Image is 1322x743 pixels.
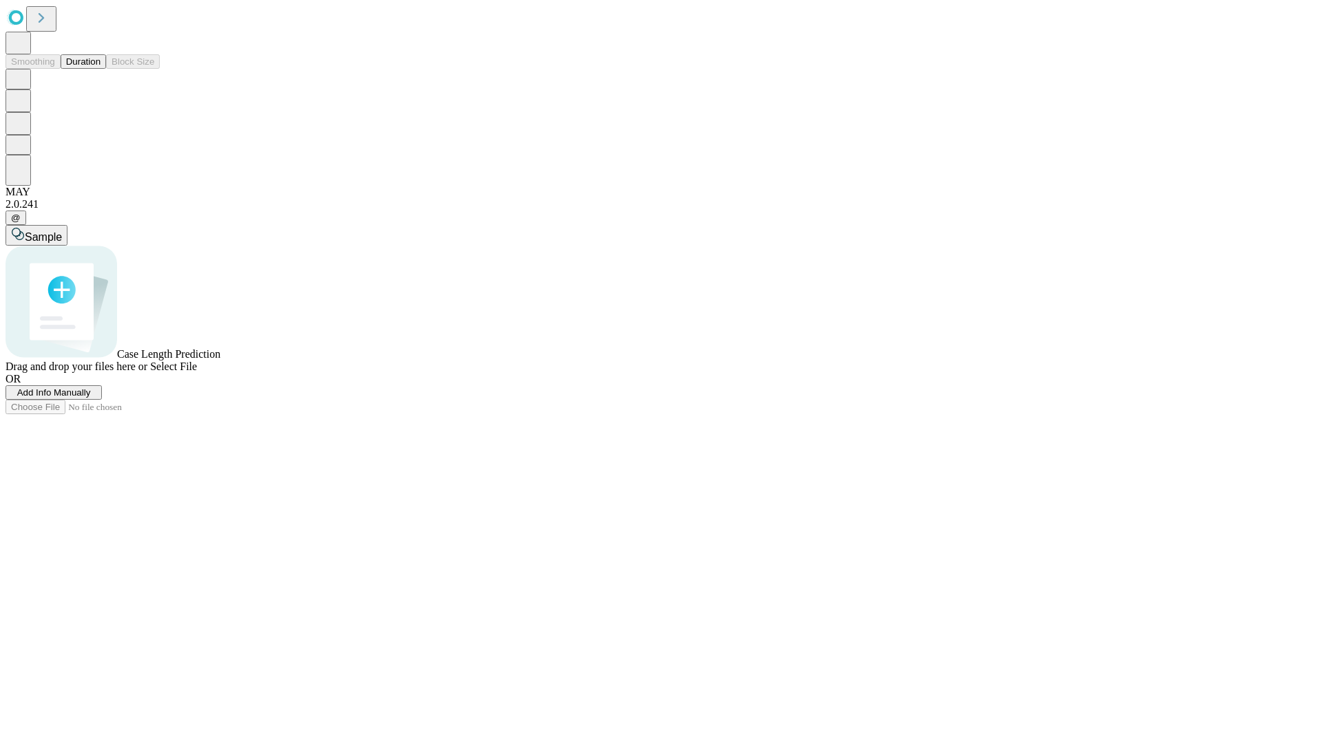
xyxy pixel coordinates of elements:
[6,186,1316,198] div: MAY
[117,348,220,360] span: Case Length Prediction
[6,225,67,246] button: Sample
[6,373,21,385] span: OR
[6,385,102,400] button: Add Info Manually
[25,231,62,243] span: Sample
[6,198,1316,211] div: 2.0.241
[106,54,160,69] button: Block Size
[6,360,147,372] span: Drag and drop your files here or
[6,54,61,69] button: Smoothing
[61,54,106,69] button: Duration
[17,387,91,398] span: Add Info Manually
[11,213,21,223] span: @
[150,360,197,372] span: Select File
[6,211,26,225] button: @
